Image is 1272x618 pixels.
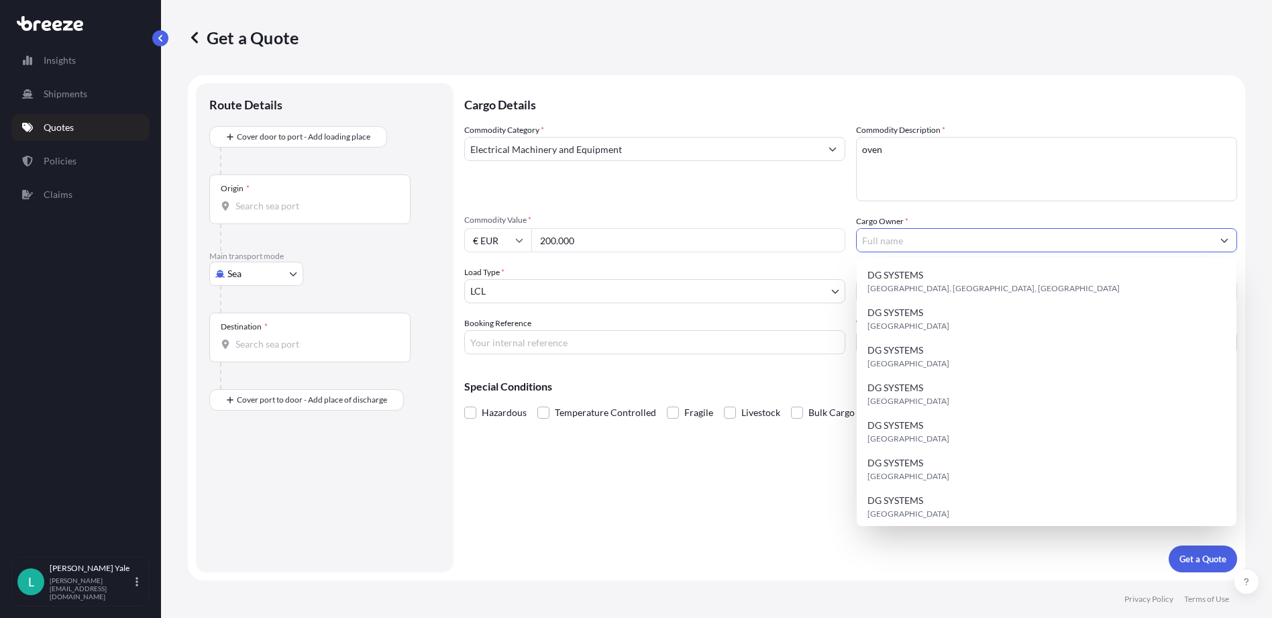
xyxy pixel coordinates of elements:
[808,403,855,423] span: Bulk Cargo
[867,344,923,357] span: DG SYSTEMS
[464,381,1237,392] p: Special Conditions
[856,317,900,330] label: Vessel Name
[188,27,299,48] p: Get a Quote
[867,470,949,483] span: [GEOGRAPHIC_DATA]
[867,357,949,370] span: [GEOGRAPHIC_DATA]
[464,330,845,354] input: Your internal reference
[209,262,303,286] button: Select transport
[867,456,923,470] span: DG SYSTEMS
[50,576,133,601] p: [PERSON_NAME][EMAIL_ADDRESS][DOMAIN_NAME]
[867,306,923,319] span: DG SYSTEMS
[44,87,87,101] p: Shipments
[44,188,72,201] p: Claims
[856,215,908,228] label: Cargo Owner
[482,403,527,423] span: Hazardous
[464,266,505,279] span: Load Type
[470,285,486,298] span: LCL
[209,97,282,113] p: Route Details
[867,395,949,408] span: [GEOGRAPHIC_DATA]
[237,393,387,407] span: Cover port to door - Add place of discharge
[856,266,1237,276] span: Freight Cost
[867,268,923,282] span: DG SYSTEMS
[531,228,845,252] input: Type amount
[1179,552,1226,566] p: Get a Quote
[867,494,923,507] span: DG SYSTEMS
[741,403,780,423] span: Livestock
[44,54,76,67] p: Insights
[867,381,923,395] span: DG SYSTEMS
[464,215,845,225] span: Commodity Value
[44,121,74,134] p: Quotes
[221,321,268,332] div: Destination
[867,507,949,521] span: [GEOGRAPHIC_DATA]
[227,267,242,280] span: Sea
[50,563,133,574] p: [PERSON_NAME] Yale
[684,403,713,423] span: Fragile
[1124,594,1173,605] p: Privacy Policy
[1184,594,1229,605] p: Terms of Use
[235,199,394,213] input: Origin
[867,432,949,446] span: [GEOGRAPHIC_DATA]
[1212,228,1236,252] button: Show suggestions
[221,183,250,194] div: Origin
[237,130,370,144] span: Cover door to port - Add loading place
[464,123,544,137] label: Commodity Category
[867,419,923,432] span: DG SYSTEMS
[820,137,845,161] button: Show suggestions
[235,338,394,351] input: Destination
[209,251,440,262] p: Main transport mode
[856,123,945,137] label: Commodity Description
[28,575,34,588] span: L
[857,228,1212,252] input: Full name
[465,137,820,161] input: Select a commodity type
[856,330,1237,354] input: Enter name
[862,263,1231,601] div: Suggestions
[44,154,76,168] p: Policies
[464,83,1237,123] p: Cargo Details
[867,282,1120,295] span: [GEOGRAPHIC_DATA], [GEOGRAPHIC_DATA], [GEOGRAPHIC_DATA]
[464,317,531,330] label: Booking Reference
[867,319,949,333] span: [GEOGRAPHIC_DATA]
[555,403,656,423] span: Temperature Controlled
